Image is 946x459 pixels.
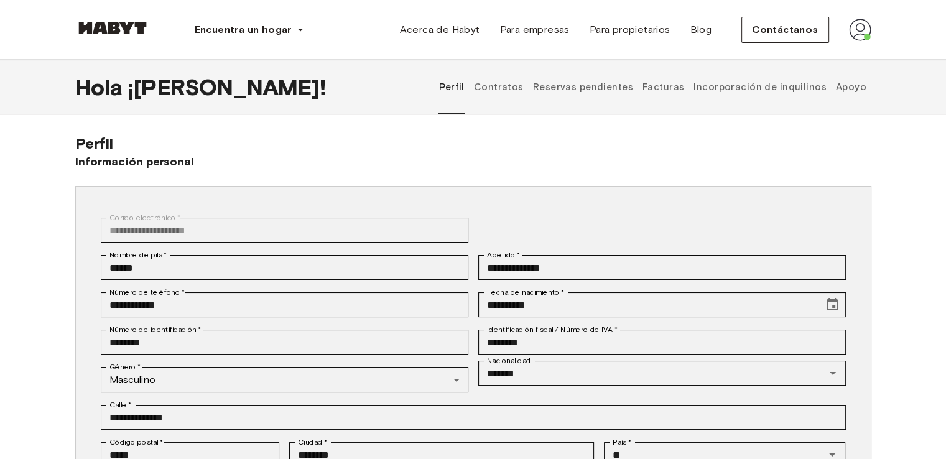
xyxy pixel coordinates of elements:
[298,438,323,447] font: Ciudad
[435,60,871,114] div: pestañas de perfil de usuario
[693,81,827,93] font: Incorporación de inquilinos
[109,438,159,447] font: Código postal
[752,24,818,35] font: Contáctanos
[109,288,180,297] font: Número de teléfono
[75,22,150,34] img: Habyt
[642,81,684,93] font: Facturas
[320,73,326,101] font: !
[487,325,613,334] font: Identificación fiscal / Número de IVA
[690,24,712,35] font: Blog
[195,24,292,35] font: Encuentra un hogar
[487,288,560,297] font: Fecha de nacimiento
[824,364,842,382] button: Abierto
[101,218,468,243] div: No puedes cambiar tu dirección de correo electrónico en este momento. Si tienes algún problema, c...
[741,17,828,43] button: Contáctanos
[109,401,127,409] font: Calle
[389,17,489,42] a: Acerca de Habyt
[185,17,314,42] button: Encuentra un hogar
[489,17,579,42] a: Para empresas
[75,73,123,101] font: Hola
[820,292,845,317] button: Seleccione la fecha, la fecha seleccionada es el 31 de octubre de 2005
[580,17,680,42] a: Para propietarios
[128,73,320,101] font: ¡[PERSON_NAME]
[836,81,866,93] font: Apoyo
[439,81,465,93] font: Perfil
[487,356,531,365] font: Nacionalidad
[109,251,162,259] font: Nombre de pila
[590,24,670,35] font: Para propietarios
[109,213,176,222] font: Correo electrónico
[474,81,524,93] font: Contratos
[533,81,633,93] font: Reservas pendientes
[399,24,480,35] font: Acerca de Habyt
[109,374,155,386] font: Masculino
[75,134,114,152] font: Perfil
[499,24,569,35] font: Para empresas
[849,19,871,41] img: avatar
[487,251,516,259] font: Apellido
[109,363,136,371] font: Género
[613,438,626,447] font: País
[109,325,197,334] font: Número de identificación
[75,155,195,169] font: Información personal
[680,17,721,42] a: Blog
